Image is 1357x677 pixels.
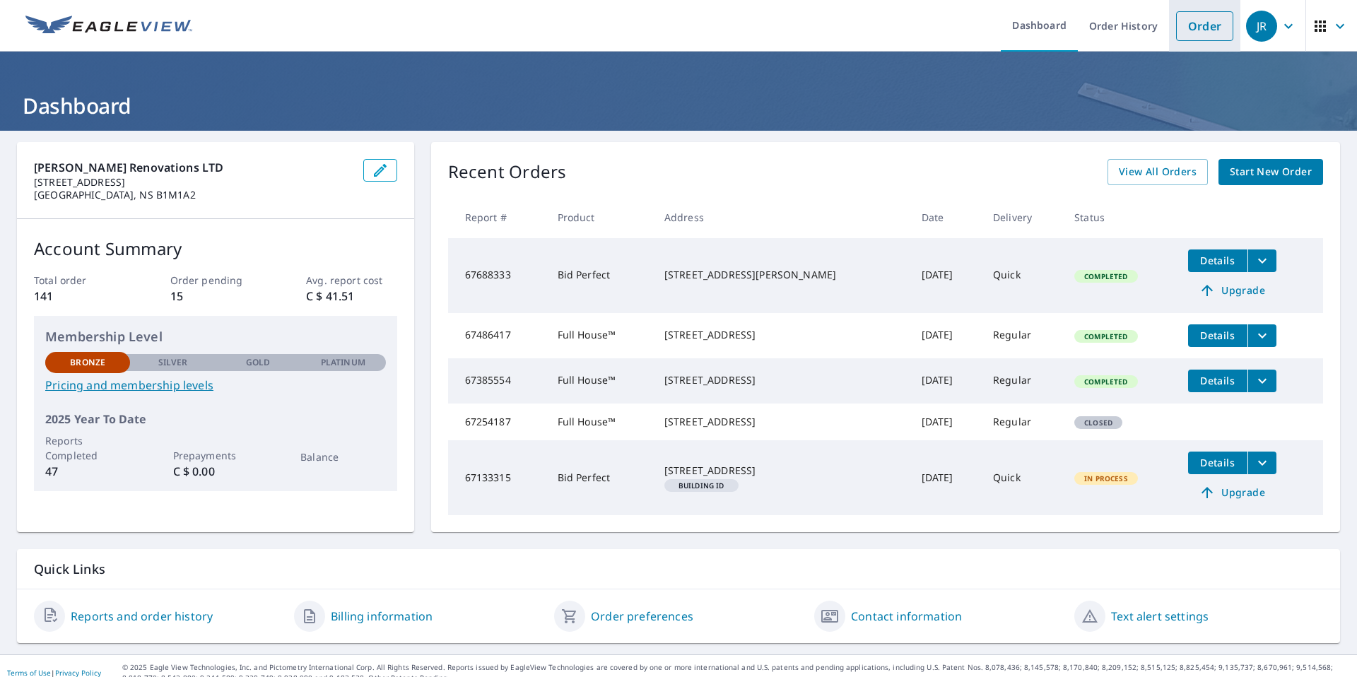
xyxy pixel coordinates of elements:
p: Reports Completed [45,433,130,463]
a: Reports and order history [71,608,213,625]
h1: Dashboard [17,91,1340,120]
a: Start New Order [1218,159,1323,185]
p: Recent Orders [448,159,567,185]
p: [STREET_ADDRESS] [34,176,352,189]
p: 15 [170,288,261,305]
span: Completed [1076,331,1136,341]
p: Balance [300,449,385,464]
a: Pricing and membership levels [45,377,386,394]
a: Text alert settings [1111,608,1209,625]
span: Details [1197,254,1239,267]
p: 47 [45,463,130,480]
td: Bid Perfect [546,440,653,515]
th: Delivery [982,196,1063,238]
p: 141 [34,288,124,305]
img: EV Logo [25,16,192,37]
div: [STREET_ADDRESS] [664,328,899,342]
p: Membership Level [45,327,386,346]
span: Details [1197,374,1239,387]
button: detailsBtn-67133315 [1188,452,1247,474]
p: 2025 Year To Date [45,411,386,428]
a: Upgrade [1188,279,1276,302]
p: Account Summary [34,236,397,261]
th: Date [910,196,982,238]
td: Full House™ [546,313,653,358]
p: [PERSON_NAME] Renovations LTD [34,159,352,176]
span: Completed [1076,377,1136,387]
span: Upgrade [1197,282,1268,299]
a: Billing information [331,608,433,625]
div: [STREET_ADDRESS] [664,415,899,429]
p: Silver [158,356,188,369]
td: 67688333 [448,238,546,313]
p: | [7,669,101,677]
th: Status [1063,196,1176,238]
p: C $ 41.51 [306,288,396,305]
div: [STREET_ADDRESS] [664,373,899,387]
span: Details [1197,456,1239,469]
button: filesDropdownBtn-67486417 [1247,324,1276,347]
p: Bronze [70,356,105,369]
p: Order pending [170,273,261,288]
span: Start New Order [1230,163,1312,181]
span: In Process [1076,473,1136,483]
span: Upgrade [1197,484,1268,501]
em: Building ID [678,482,724,489]
th: Product [546,196,653,238]
p: Avg. report cost [306,273,396,288]
span: Completed [1076,271,1136,281]
td: 67254187 [448,404,546,440]
span: Details [1197,329,1239,342]
div: [STREET_ADDRESS][PERSON_NAME] [664,268,899,282]
th: Report # [448,196,546,238]
a: Order [1176,11,1233,41]
td: Regular [982,404,1063,440]
p: C $ 0.00 [173,463,258,480]
span: Closed [1076,418,1121,428]
td: Full House™ [546,404,653,440]
td: Bid Perfect [546,238,653,313]
p: Quick Links [34,560,1323,578]
td: Quick [982,238,1063,313]
button: detailsBtn-67486417 [1188,324,1247,347]
button: detailsBtn-67385554 [1188,370,1247,392]
td: Regular [982,313,1063,358]
td: [DATE] [910,404,982,440]
a: Contact information [851,608,962,625]
p: Gold [246,356,270,369]
p: [GEOGRAPHIC_DATA], NS B1M1A2 [34,189,352,201]
p: Platinum [321,356,365,369]
td: Full House™ [546,358,653,404]
th: Address [653,196,910,238]
td: 67133315 [448,440,546,515]
td: 67486417 [448,313,546,358]
button: detailsBtn-67688333 [1188,249,1247,272]
div: [STREET_ADDRESS] [664,464,899,478]
a: Order preferences [591,608,693,625]
p: Total order [34,273,124,288]
div: JR [1246,11,1277,42]
td: [DATE] [910,238,982,313]
td: 67385554 [448,358,546,404]
button: filesDropdownBtn-67688333 [1247,249,1276,272]
button: filesDropdownBtn-67133315 [1247,452,1276,474]
button: filesDropdownBtn-67385554 [1247,370,1276,392]
td: [DATE] [910,358,982,404]
a: View All Orders [1108,159,1208,185]
span: View All Orders [1119,163,1197,181]
td: Regular [982,358,1063,404]
td: Quick [982,440,1063,515]
td: [DATE] [910,313,982,358]
a: Upgrade [1188,481,1276,504]
td: [DATE] [910,440,982,515]
p: Prepayments [173,448,258,463]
